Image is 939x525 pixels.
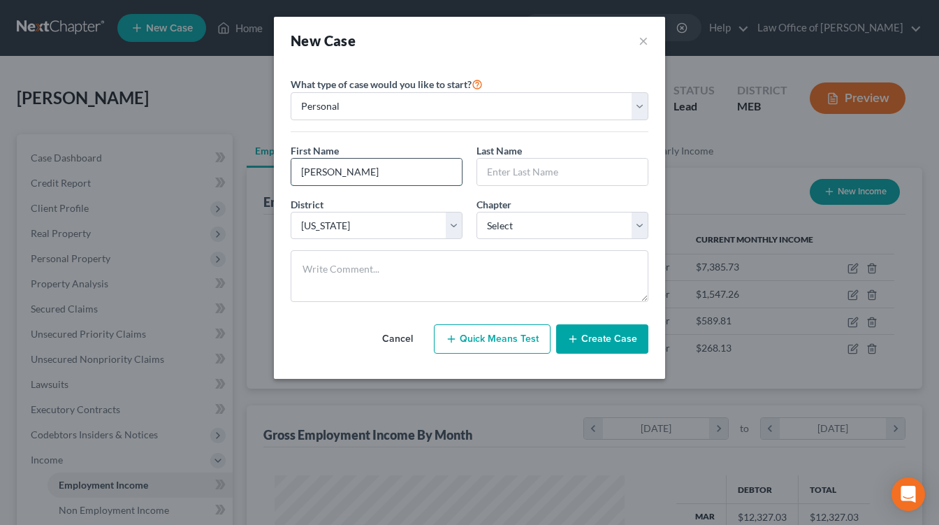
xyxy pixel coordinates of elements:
[476,145,522,157] span: Last Name
[291,159,462,185] input: Enter First Name
[477,159,648,185] input: Enter Last Name
[367,325,428,353] button: Cancel
[476,199,511,210] span: Chapter
[291,199,323,210] span: District
[639,31,648,50] button: ×
[291,75,483,92] label: What type of case would you like to start?
[891,477,925,511] div: Open Intercom Messenger
[291,32,356,49] strong: New Case
[291,145,339,157] span: First Name
[434,324,551,354] button: Quick Means Test
[556,324,648,354] button: Create Case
